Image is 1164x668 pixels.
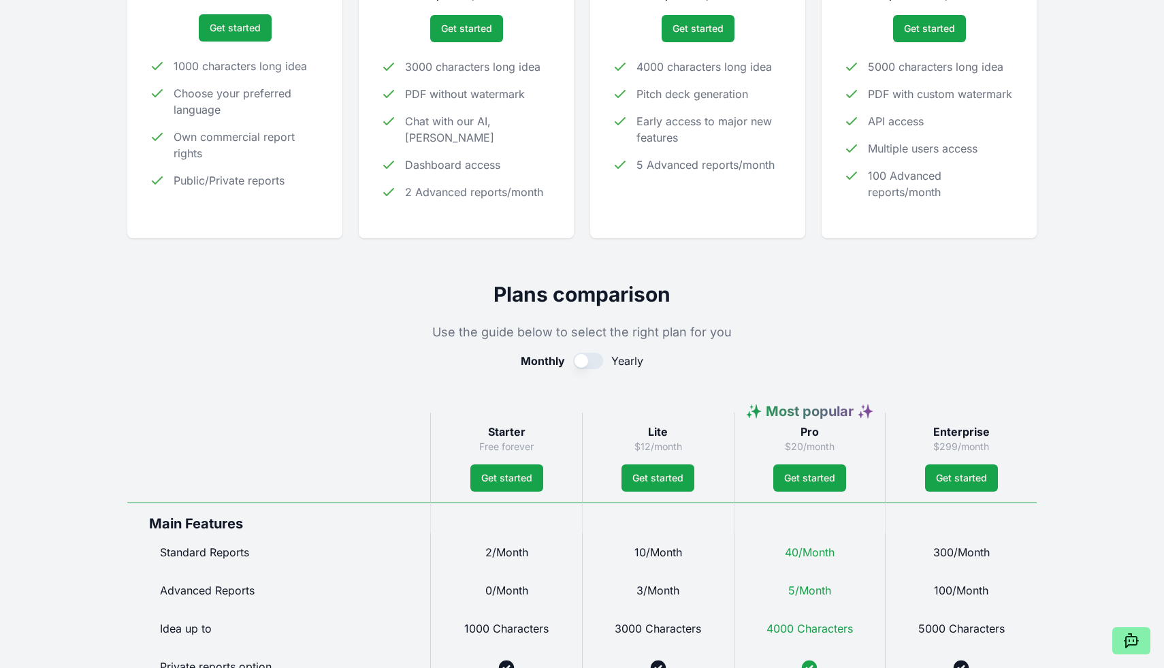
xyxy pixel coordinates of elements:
[174,129,321,161] span: Own commercial report rights
[485,545,528,559] span: 2/Month
[174,85,321,118] span: Choose your preferred language
[868,86,1012,102] span: PDF with custom watermark
[745,424,875,440] h3: Pro
[745,440,875,454] p: $20/month
[127,282,1037,306] h2: Plans comparison
[405,157,500,173] span: Dashboard access
[174,58,307,74] span: 1000 characters long idea
[615,622,701,635] span: 3000 Characters
[636,59,772,75] span: 4000 characters long idea
[405,184,543,200] span: 2 Advanced reports/month
[199,14,272,42] a: Get started
[127,571,430,609] div: Advanced Reports
[405,113,552,146] span: Chat with our AI, [PERSON_NAME]
[464,622,549,635] span: 1000 Characters
[611,353,643,369] span: Yearly
[594,424,723,440] h3: Lite
[868,140,977,157] span: Multiple users access
[442,424,571,440] h3: Starter
[893,15,966,42] a: Get started
[470,464,543,492] a: Get started
[918,622,1005,635] span: 5000 Characters
[442,440,571,454] p: Free forever
[934,584,988,597] span: 100/Month
[896,424,1026,440] h3: Enterprise
[127,533,430,571] div: Standard Reports
[621,464,694,492] a: Get started
[925,464,998,492] a: Get started
[405,86,525,102] span: PDF without watermark
[868,113,924,129] span: API access
[636,86,748,102] span: Pitch deck generation
[773,464,846,492] a: Get started
[933,545,990,559] span: 300/Month
[868,168,1015,200] span: 100 Advanced reports/month
[745,403,874,419] span: ✨ Most popular ✨
[127,323,1037,342] p: Use the guide below to select the right plan for you
[788,584,831,597] span: 5/Month
[636,584,679,597] span: 3/Month
[896,440,1026,454] p: $299/month
[785,545,835,559] span: 40/Month
[636,113,783,146] span: Early access to major new features
[174,172,285,189] span: Public/Private reports
[127,609,430,648] div: Idea up to
[662,15,734,42] a: Get started
[766,622,853,635] span: 4000 Characters
[521,353,565,369] span: Monthly
[868,59,1003,75] span: 5000 characters long idea
[485,584,528,597] span: 0/Month
[430,15,503,42] a: Get started
[594,440,723,454] p: $12/month
[127,503,430,533] div: Main Features
[405,59,540,75] span: 3000 characters long idea
[636,157,775,173] span: 5 Advanced reports/month
[634,545,682,559] span: 10/Month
